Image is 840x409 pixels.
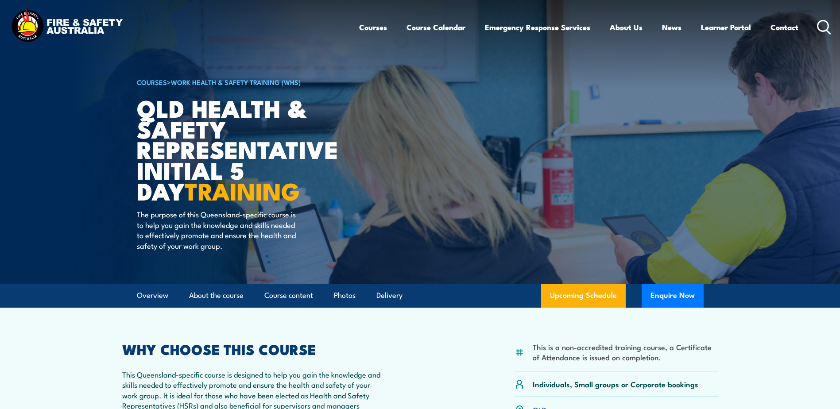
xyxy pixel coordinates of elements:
a: Work Health & Safety Training (WHS) [171,77,301,87]
a: Contact [770,15,798,39]
button: Enquire Now [642,284,704,308]
a: COURSES [137,77,167,87]
p: Individuals, Small groups or Corporate bookings [533,379,698,389]
a: Course Calendar [406,15,465,39]
li: This is a non-accredited training course, a Certificate of Attendance is issued on completion. [533,342,718,363]
a: Emergency Response Services [485,15,590,39]
a: About the course [189,284,244,307]
a: About Us [610,15,643,39]
a: Upcoming Schedule [541,284,626,308]
a: Overview [137,284,168,307]
a: Learner Portal [701,15,751,39]
strong: TRAINING [185,172,300,208]
a: Courses [359,15,387,39]
h1: QLD Health & Safety Representative Initial 5 Day [137,97,356,201]
a: Course content [264,284,313,307]
p: The purpose of this Queensland-specific course is to help you gain the knowledge and skills neede... [137,209,298,251]
h6: > [137,77,356,87]
a: News [662,15,681,39]
a: Photos [334,284,356,307]
a: Delivery [376,284,403,307]
h2: WHY CHOOSE THIS COURSE [122,343,381,355]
